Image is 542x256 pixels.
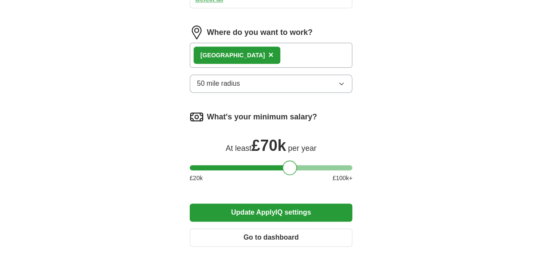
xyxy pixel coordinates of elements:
[190,174,203,183] span: £ 20 k
[226,144,251,153] span: At least
[268,49,273,62] button: ×
[197,78,240,89] span: 50 mile radius
[190,203,353,222] button: Update ApplyIQ settings
[190,228,353,247] button: Go to dashboard
[201,51,265,60] div: [GEOGRAPHIC_DATA]
[207,111,317,123] label: What's your minimum salary?
[332,174,352,183] span: £ 100 k+
[190,110,204,124] img: salary.png
[268,50,273,59] span: ×
[207,27,313,38] label: Where do you want to work?
[288,144,316,153] span: per year
[190,75,353,93] button: 50 mile radius
[251,137,286,154] span: £ 70k
[190,25,204,39] img: location.png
